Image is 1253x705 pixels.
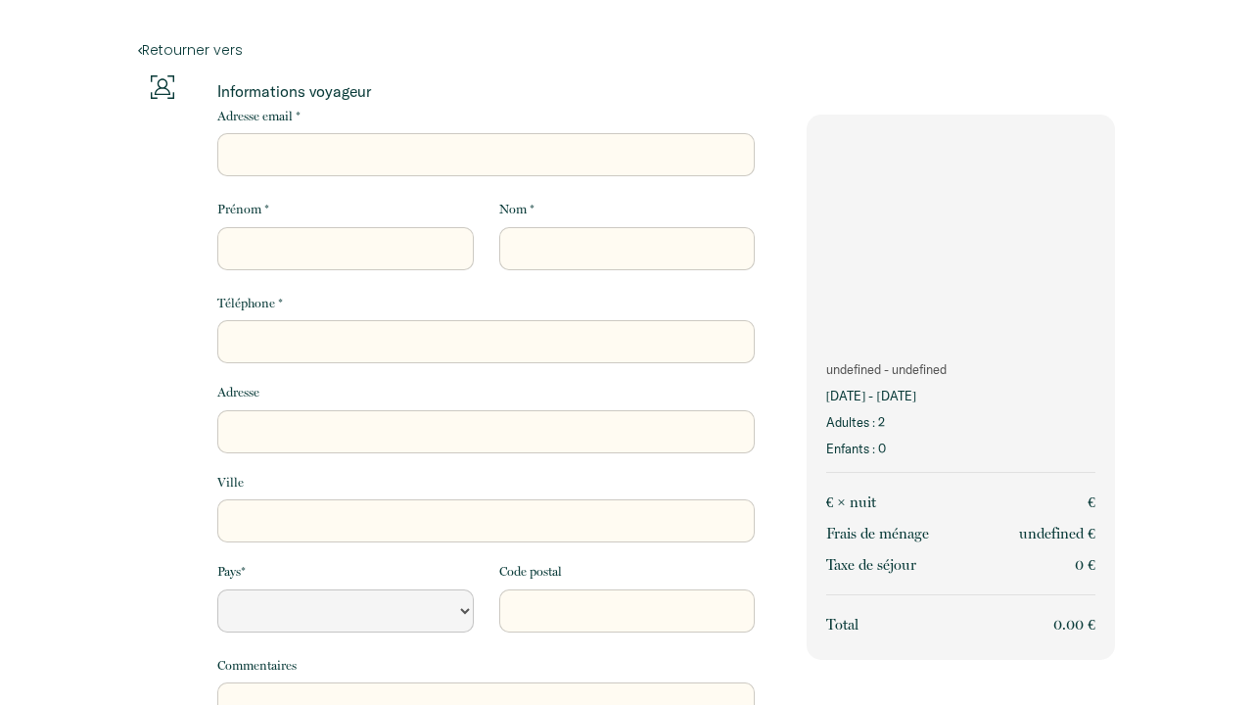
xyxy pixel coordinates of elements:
p: undefined € [1019,522,1095,545]
p: € × nuit [826,491,876,514]
select: Default select example [217,589,473,633]
span: Total [826,616,859,634]
img: guests-info [151,75,174,99]
span: 0.00 € [1053,616,1095,634]
p: 0 € [1075,553,1095,577]
p: Informations voyageur [217,81,755,101]
p: Enfants : 0 [826,440,1095,458]
label: Pays [217,562,246,582]
label: Ville [217,473,244,493]
p: [DATE] - [DATE] [826,387,1095,405]
label: Commentaires [217,656,297,676]
p: Adultes : 2 [826,413,1095,432]
label: Téléphone * [217,294,283,313]
p: € [1088,491,1095,514]
p: Frais de ménage [826,522,929,545]
label: Code postal [499,562,562,582]
label: Adresse email * [217,107,301,126]
label: Prénom * [217,200,269,219]
label: Nom * [499,200,534,219]
p: Taxe de séjour [826,553,916,577]
p: undefined - undefined [826,360,1095,379]
a: Retourner vers [138,39,1115,61]
label: Adresse [217,383,259,402]
img: rental-image [807,115,1115,346]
